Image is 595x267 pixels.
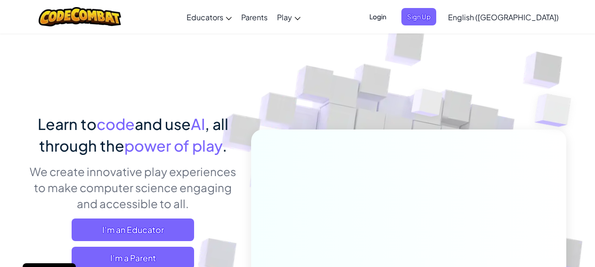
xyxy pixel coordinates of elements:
button: Login [364,8,392,25]
p: We create innovative play experiences to make computer science engaging and accessible to all. [29,163,237,211]
a: Parents [236,4,272,30]
a: I'm an Educator [72,218,194,241]
span: English ([GEOGRAPHIC_DATA]) [448,12,559,22]
span: AI [191,114,205,133]
a: Play [272,4,305,30]
span: Learn to [38,114,97,133]
span: and use [135,114,191,133]
span: . [222,136,227,155]
img: CodeCombat logo [39,7,121,26]
span: Educators [187,12,223,22]
a: English ([GEOGRAPHIC_DATA]) [443,4,563,30]
img: Overlap cubes [393,70,461,140]
a: Educators [182,4,236,30]
span: code [97,114,135,133]
button: Sign Up [401,8,436,25]
span: Play [277,12,292,22]
span: power of play [124,136,222,155]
